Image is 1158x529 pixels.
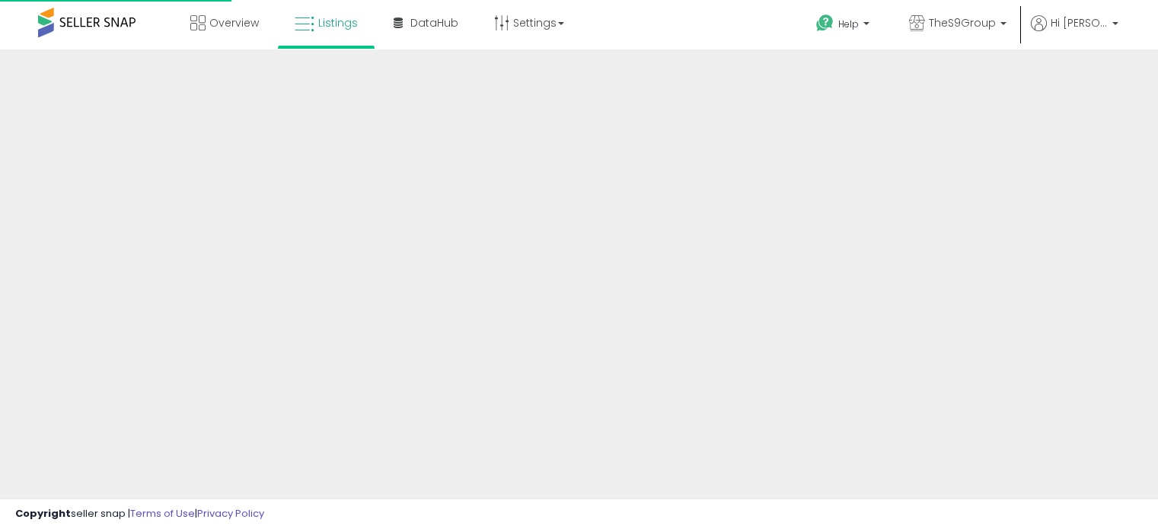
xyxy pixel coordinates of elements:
span: Listings [318,15,358,30]
strong: Copyright [15,506,71,521]
a: Terms of Use [130,506,195,521]
span: Hi [PERSON_NAME] [1051,15,1108,30]
span: TheS9Group [929,15,996,30]
span: Overview [209,15,259,30]
a: Help [804,2,885,49]
i: Get Help [815,14,834,33]
a: Hi [PERSON_NAME] [1031,15,1118,49]
div: seller snap | | [15,507,264,521]
a: Privacy Policy [197,506,264,521]
span: DataHub [410,15,458,30]
span: Help [838,18,859,30]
